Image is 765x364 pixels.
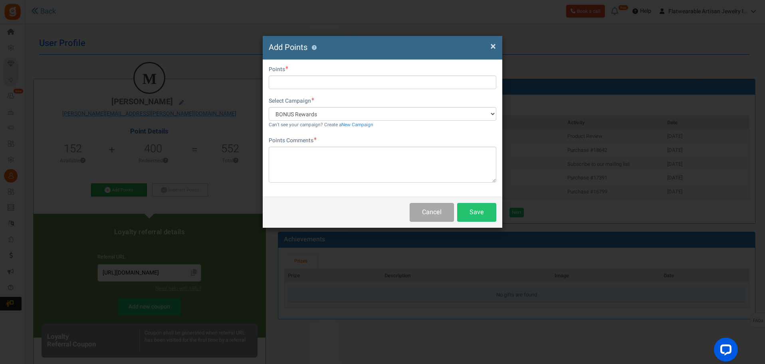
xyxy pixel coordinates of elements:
button: Save [457,203,496,222]
label: Points [269,66,288,74]
label: Points Comments [269,137,317,145]
span: Add Points [269,42,307,53]
button: ? [311,45,317,50]
span: × [490,39,496,54]
button: Cancel [410,203,454,222]
small: Can't see your campaign? Create a [269,121,373,128]
label: Select Campaign [269,97,314,105]
a: New Campaign [341,121,373,128]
